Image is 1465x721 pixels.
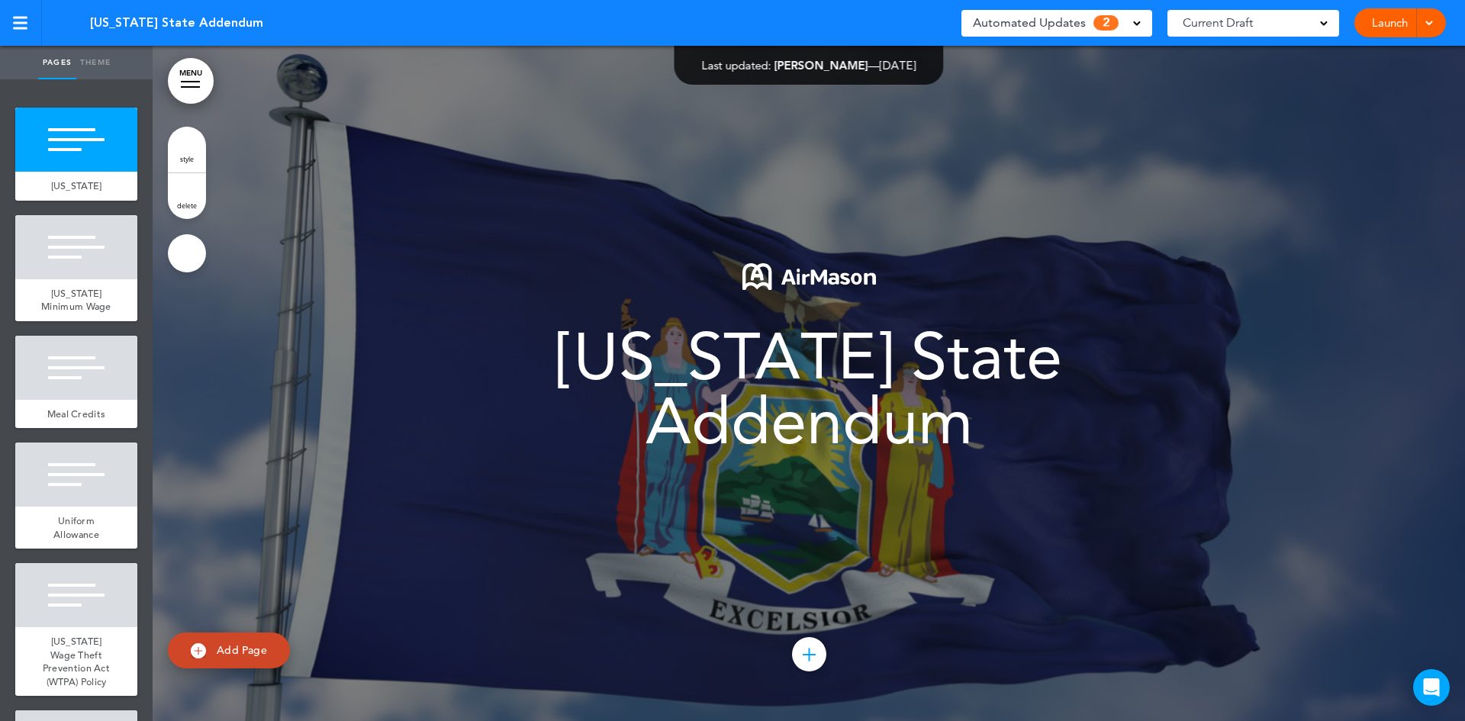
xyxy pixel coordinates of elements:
[1413,669,1450,706] div: Open Intercom Messenger
[973,12,1086,34] span: Automated Updates
[168,632,290,668] a: Add Page
[191,643,206,658] img: add.svg
[15,627,137,696] a: [US_STATE] Wage Theft Prevention Act (WTPA) Policy
[168,173,206,219] a: delete
[38,46,76,79] a: Pages
[76,46,114,79] a: Theme
[556,318,1062,459] span: [US_STATE] State Addendum
[90,14,263,31] span: [US_STATE] State Addendum
[51,179,102,192] span: [US_STATE]
[217,643,267,657] span: Add Page
[177,201,197,210] span: delete
[1183,12,1253,34] span: Current Draft
[742,263,876,290] img: 1722553576973-Airmason_logo_White.png
[168,127,206,172] a: style
[702,60,916,71] div: —
[47,407,106,420] span: Meal Credits
[1366,8,1414,37] a: Launch
[41,287,111,314] span: [US_STATE] Minimum Wage
[880,58,916,72] span: [DATE]
[180,154,194,163] span: style
[53,514,99,541] span: Uniform Allowance
[1093,15,1119,31] span: 2
[15,400,137,429] a: Meal Credits
[774,58,868,72] span: [PERSON_NAME]
[168,58,214,104] a: MENU
[702,58,771,72] span: Last updated:
[15,507,137,549] a: Uniform Allowance
[15,279,137,321] a: [US_STATE] Minimum Wage
[15,172,137,201] a: [US_STATE]
[43,635,110,688] span: [US_STATE] Wage Theft Prevention Act (WTPA) Policy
